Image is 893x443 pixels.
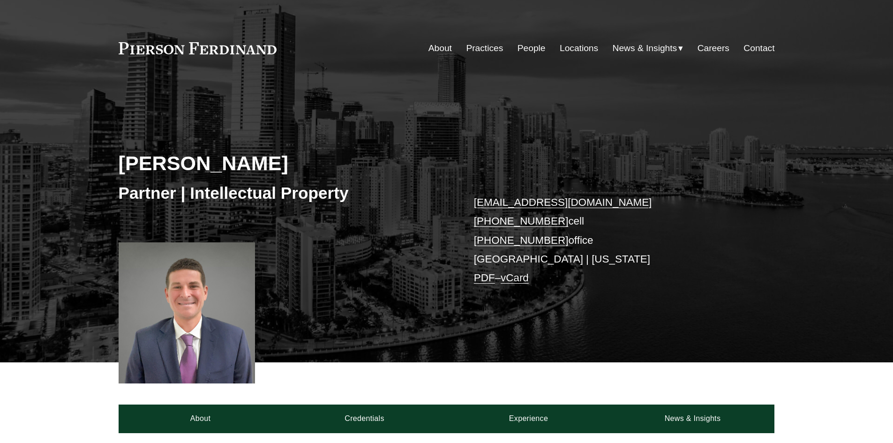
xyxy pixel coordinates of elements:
a: About [428,39,452,57]
a: People [518,39,546,57]
a: Careers [698,39,729,57]
a: vCard [501,272,529,284]
a: Practices [466,39,503,57]
a: Locations [560,39,598,57]
a: [PHONE_NUMBER] [474,234,569,246]
a: PDF [474,272,495,284]
a: [EMAIL_ADDRESS][DOMAIN_NAME] [474,196,652,208]
a: [PHONE_NUMBER] [474,215,569,227]
p: cell office [GEOGRAPHIC_DATA] | [US_STATE] – [474,193,747,288]
a: Experience [447,405,611,433]
span: News & Insights [613,40,677,57]
a: folder dropdown [613,39,683,57]
a: Credentials [283,405,447,433]
a: About [119,405,283,433]
a: Contact [743,39,774,57]
h3: Partner | Intellectual Property [119,183,447,203]
h2: [PERSON_NAME] [119,151,447,175]
a: News & Insights [610,405,774,433]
